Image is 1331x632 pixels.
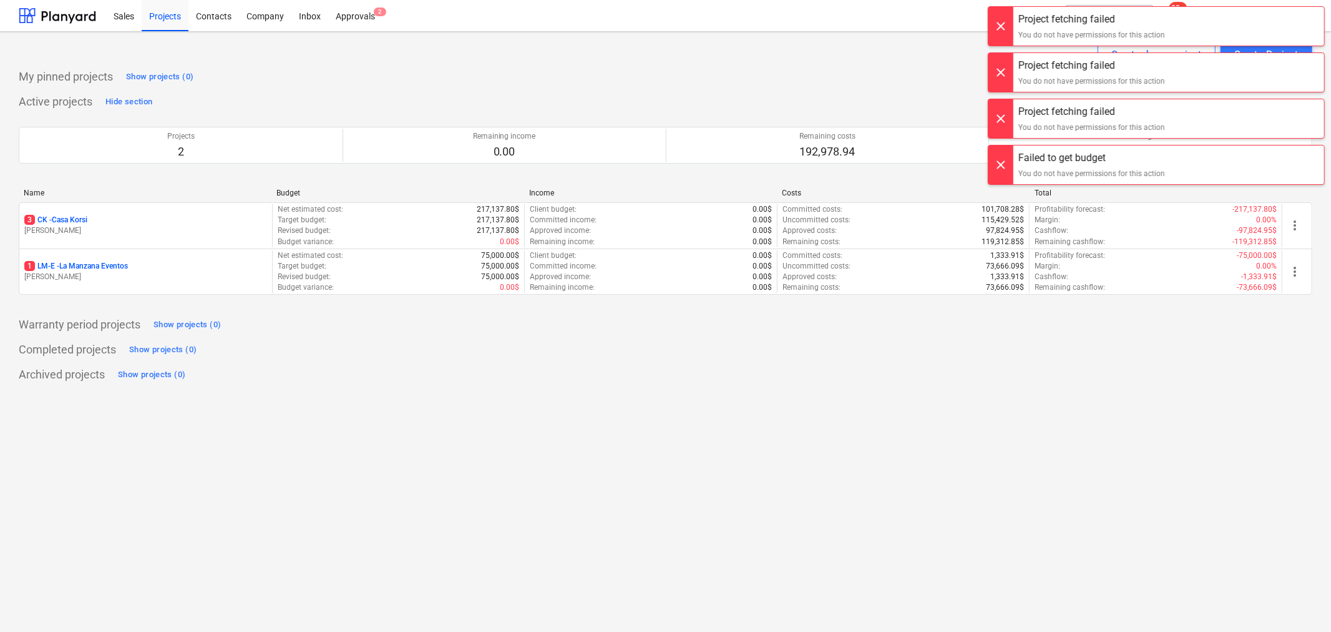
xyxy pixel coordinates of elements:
div: You do not have permissions for this action [1018,76,1165,87]
p: Remaining cashflow : [1035,237,1105,247]
span: more_vert [1287,218,1302,233]
p: Approved costs : [783,225,837,236]
p: -97,824.95$ [1237,225,1277,236]
p: 0.00$ [753,261,772,272]
p: Net estimated cost : [278,204,343,215]
p: Active projects [19,94,92,109]
div: You do not have permissions for this action [1018,122,1165,133]
div: Income [529,189,772,197]
p: Remaining income : [530,282,595,293]
p: Margin : [1035,215,1060,225]
p: Target budget : [278,261,326,272]
p: Budget variance : [278,237,334,247]
div: Failed to get budget [1018,151,1165,165]
div: You do not have permissions for this action [1018,168,1165,179]
p: Committed costs : [783,204,842,215]
p: 0.00% [1256,215,1277,225]
p: Net estimated cost : [278,250,343,261]
p: Profitability forecast : [1035,250,1105,261]
p: Uncommitted costs : [783,261,851,272]
p: Cashflow : [1035,272,1068,282]
p: -75,000.00$ [1237,250,1277,261]
p: 75,000.00$ [481,250,519,261]
p: Cashflow : [1035,225,1068,236]
p: 2 [167,144,195,159]
p: My pinned projects [19,69,113,84]
p: 0.00$ [500,282,519,293]
p: Uncommitted costs : [783,215,851,225]
div: Show projects (0) [118,368,185,382]
p: -73,666.09$ [1237,282,1277,293]
p: Archived projects [19,367,105,382]
p: -119,312.85$ [1232,237,1277,247]
p: 119,312.85$ [982,237,1024,247]
div: Show projects (0) [129,343,197,357]
p: 1,333.91$ [990,250,1024,261]
p: Profitability forecast : [1035,204,1105,215]
p: LM-E - La Manzana Eventos [24,261,128,272]
p: [PERSON_NAME] [24,225,267,236]
p: Target budget : [278,215,326,225]
button: Show projects (0) [123,67,197,87]
iframe: Chat Widget [1269,572,1331,632]
div: 1LM-E -La Manzana Eventos[PERSON_NAME] [24,261,267,282]
p: Remaining costs : [783,237,841,247]
p: 192,978.94 [799,144,856,159]
p: Revised budget : [278,272,331,282]
p: Client budget : [530,250,577,261]
p: Remaining income : [530,237,595,247]
span: more_vert [1287,264,1302,279]
p: 101,708.28$ [982,204,1024,215]
p: Revised budget : [278,225,331,236]
p: 1,333.91$ [990,272,1024,282]
p: 0.00$ [753,250,772,261]
div: You do not have permissions for this action [1018,29,1165,41]
p: 73,666.09$ [986,261,1024,272]
p: 217,137.80$ [477,215,519,225]
p: 0.00 [473,144,536,159]
span: 1 [24,261,35,271]
p: Completed projects [19,342,116,357]
div: 3CK -Casa Korsi[PERSON_NAME] [24,215,267,236]
span: 2 [374,7,386,16]
p: Committed income : [530,261,597,272]
button: Show projects (0) [150,315,224,335]
p: 0.00$ [753,272,772,282]
p: Margin : [1035,261,1060,272]
p: -1,333.91$ [1241,272,1277,282]
div: Project fetching failed [1018,104,1165,119]
p: Client budget : [530,204,577,215]
p: 0.00$ [753,204,772,215]
p: Remaining cashflow : [1035,282,1105,293]
p: 97,824.95$ [986,225,1024,236]
div: Budget [276,189,519,197]
p: Approved costs : [783,272,837,282]
div: Show projects (0) [126,70,193,84]
p: [PERSON_NAME] [24,272,267,282]
div: Project fetching failed [1018,58,1165,73]
p: Budget variance : [278,282,334,293]
p: 115,429.52$ [982,215,1024,225]
button: Hide section [102,92,155,112]
p: 217,137.80$ [477,204,519,215]
p: 0.00$ [500,237,519,247]
div: Costs [782,189,1025,197]
p: 0.00$ [753,282,772,293]
p: 75,000.00$ [481,272,519,282]
p: 0.00% [1256,261,1277,272]
p: Approved income : [530,272,591,282]
p: Remaining costs [799,131,856,142]
p: 73,666.09$ [986,282,1024,293]
p: -217,137.80$ [1232,204,1277,215]
p: 0.00$ [753,225,772,236]
p: 75,000.00$ [481,261,519,272]
p: Warranty period projects [19,317,140,332]
p: 217,137.80$ [477,225,519,236]
button: Show projects (0) [115,365,188,385]
p: Committed costs : [783,250,842,261]
div: Hide section [105,95,152,109]
p: Approved income : [530,225,591,236]
div: Name [24,189,266,197]
div: Project fetching failed [1018,12,1165,27]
